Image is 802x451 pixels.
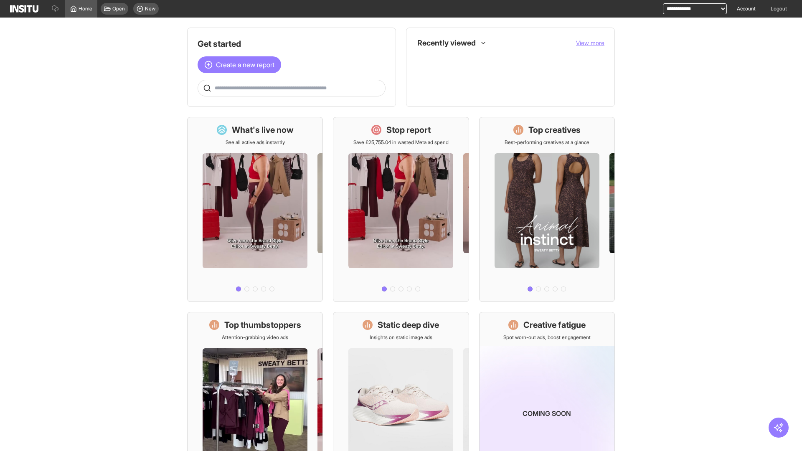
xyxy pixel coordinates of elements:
[378,319,439,331] h1: Static deep dive
[576,39,604,46] span: View more
[505,139,589,146] p: Best-performing creatives at a glance
[198,38,386,50] h1: Get started
[79,5,92,12] span: Home
[386,124,431,136] h1: Stop report
[226,139,285,146] p: See all active ads instantly
[187,117,323,302] a: What's live nowSee all active ads instantly
[479,117,615,302] a: Top creativesBest-performing creatives at a glance
[333,117,469,302] a: Stop reportSave £25,755.04 in wasted Meta ad spend
[224,319,301,331] h1: Top thumbstoppers
[216,60,274,70] span: Create a new report
[198,56,281,73] button: Create a new report
[528,124,581,136] h1: Top creatives
[576,39,604,47] button: View more
[112,5,125,12] span: Open
[145,5,155,12] span: New
[232,124,294,136] h1: What's live now
[370,334,432,341] p: Insights on static image ads
[353,139,449,146] p: Save £25,755.04 in wasted Meta ad spend
[10,5,38,13] img: Logo
[222,334,288,341] p: Attention-grabbing video ads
